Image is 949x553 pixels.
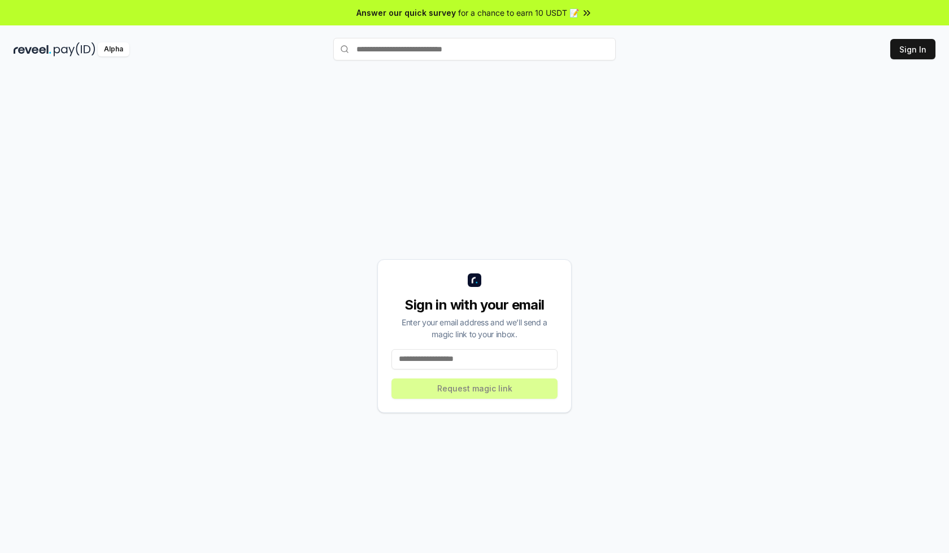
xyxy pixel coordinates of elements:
[468,273,481,287] img: logo_small
[14,42,51,56] img: reveel_dark
[54,42,95,56] img: pay_id
[391,296,558,314] div: Sign in with your email
[391,316,558,340] div: Enter your email address and we’ll send a magic link to your inbox.
[890,39,935,59] button: Sign In
[98,42,129,56] div: Alpha
[458,7,579,19] span: for a chance to earn 10 USDT 📝
[356,7,456,19] span: Answer our quick survey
